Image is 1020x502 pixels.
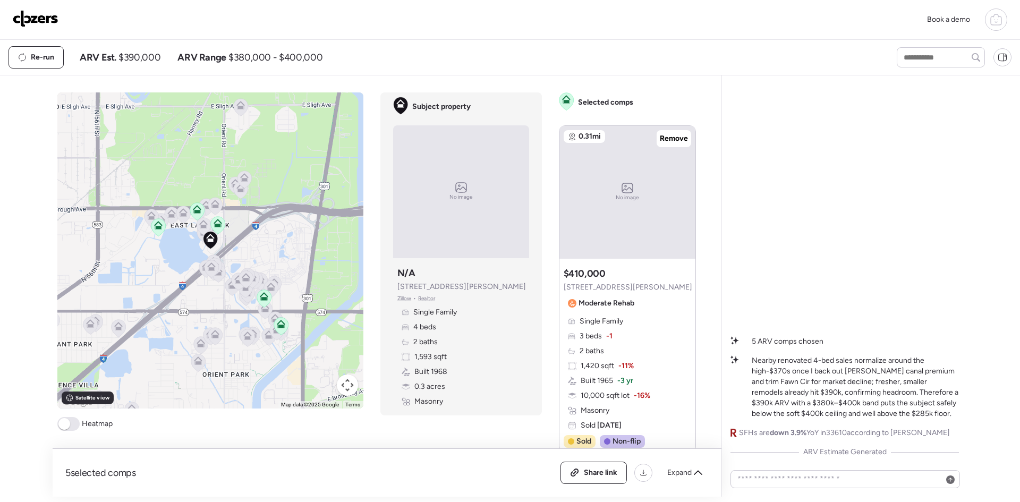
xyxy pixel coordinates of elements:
[118,51,160,64] span: $390,000
[414,396,443,407] span: Masonry
[581,390,630,401] span: 10,000 sqft lot
[616,193,639,202] span: No image
[581,361,614,371] span: 1,420 sqft
[580,316,623,327] span: Single Family
[414,381,445,392] span: 0.3 acres
[413,294,416,303] span: •
[413,307,457,318] span: Single Family
[413,337,438,347] span: 2 baths
[414,367,447,377] span: Built 1968
[65,466,136,479] span: 5 selected comps
[60,395,95,409] a: Open this area in Google Maps (opens a new window)
[584,467,617,478] span: Share link
[337,375,358,396] button: Map camera controls
[634,390,650,401] span: -16%
[579,131,601,142] span: 0.31mi
[596,421,622,430] span: [DATE]
[927,15,970,24] span: Book a demo
[418,294,435,303] span: Realtor
[177,51,226,64] span: ARV Range
[80,51,116,64] span: ARV Est.
[581,405,609,416] span: Masonry
[580,346,604,356] span: 2 baths
[397,282,526,292] span: [STREET_ADDRESS][PERSON_NAME]
[770,428,806,437] span: down 3.9%
[606,331,613,342] span: -1
[739,428,950,438] span: SFHs are YoY in 33610 according to [PERSON_NAME]
[414,352,447,362] span: 1,593 sqft
[75,394,109,402] span: Satellite view
[413,322,436,333] span: 4 beds
[667,467,692,478] span: Expand
[578,97,633,108] span: Selected comps
[613,436,641,447] span: Non-flip
[803,447,887,457] span: ARV Estimate Generated
[564,282,692,293] span: [STREET_ADDRESS][PERSON_NAME]
[617,376,633,386] span: -3 yr
[564,267,606,280] h3: $410,000
[412,101,471,112] span: Subject property
[60,395,95,409] img: Google
[618,361,634,371] span: -11%
[228,51,322,64] span: $380,000 - $400,000
[752,355,959,419] p: Nearby renovated 4-bed sales normalize around the high-$370s once I back out [PERSON_NAME] canal ...
[13,10,58,27] img: Logo
[449,193,473,201] span: No image
[31,52,54,63] span: Re-run
[580,331,602,342] span: 3 beds
[397,267,415,279] h3: N/A
[752,336,823,347] p: 5 ARV comps chosen
[581,420,622,431] span: Sold
[281,402,339,407] span: Map data ©2025 Google
[345,402,360,407] a: Terms (opens in new tab)
[82,419,113,429] span: Heatmap
[579,298,634,309] span: Moderate Rehab
[581,376,613,386] span: Built 1965
[576,436,591,447] span: Sold
[397,294,412,303] span: Zillow
[660,133,688,144] span: Remove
